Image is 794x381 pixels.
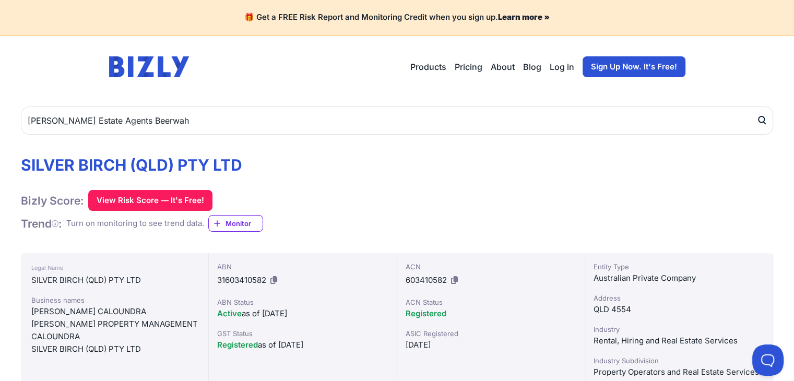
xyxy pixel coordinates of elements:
[88,190,212,211] button: View Risk Score — It's Free!
[410,61,446,73] button: Products
[594,355,764,366] div: Industry Subdivision
[406,328,576,339] div: ASIC Registered
[217,339,388,351] div: as of [DATE]
[498,12,550,22] a: Learn more »
[31,318,198,343] div: [PERSON_NAME] PROPERTY MANAGEMENT CALOUNDRA
[406,275,447,285] span: 603410582
[31,295,198,305] div: Business names
[217,275,266,285] span: 31603410582
[491,61,515,73] a: About
[594,293,764,303] div: Address
[406,308,446,318] span: Registered
[594,335,764,347] div: Rental, Hiring and Real Estate Services
[31,343,198,355] div: SILVER BIRCH (QLD) PTY LTD
[550,61,574,73] a: Log in
[217,297,388,307] div: ABN Status
[217,340,258,350] span: Registered
[31,305,198,318] div: [PERSON_NAME] CALOUNDRA
[406,261,576,272] div: ACN
[21,156,263,174] h1: SILVER BIRCH (QLD) PTY LTD
[594,324,764,335] div: Industry
[21,106,773,135] input: Search by Name, ABN or ACN
[21,217,62,231] h1: Trend :
[21,194,84,208] h1: Bizly Score:
[523,61,541,73] a: Blog
[217,307,388,320] div: as of [DATE]
[13,13,781,22] h4: 🎁 Get a FREE Risk Report and Monitoring Credit when you sign up.
[406,297,576,307] div: ACN Status
[217,328,388,339] div: GST Status
[217,261,388,272] div: ABN
[752,344,784,376] iframe: Toggle Customer Support
[31,261,198,274] div: Legal Name
[594,303,764,316] div: QLD 4554
[217,308,242,318] span: Active
[583,56,685,77] a: Sign Up Now. It's Free!
[226,218,263,229] span: Monitor
[406,339,576,351] div: [DATE]
[455,61,482,73] a: Pricing
[594,272,764,284] div: Australian Private Company
[594,366,764,378] div: Property Operators and Real Estate Services
[66,218,204,230] div: Turn on monitoring to see trend data.
[208,215,263,232] a: Monitor
[31,274,198,287] div: SILVER BIRCH (QLD) PTY LTD
[594,261,764,272] div: Entity Type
